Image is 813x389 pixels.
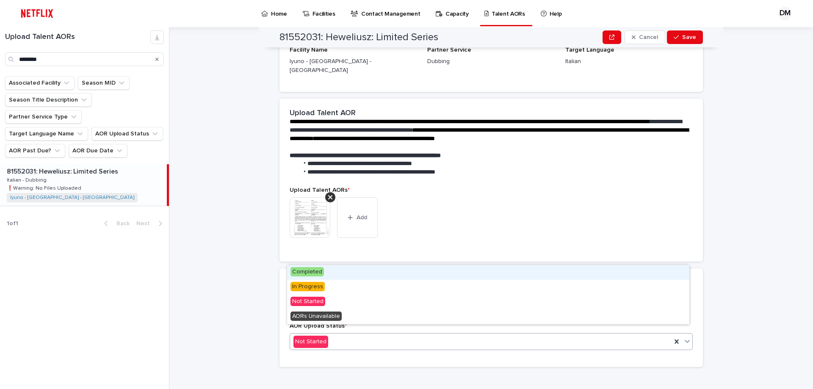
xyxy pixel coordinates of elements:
span: Cancel [639,34,658,40]
span: Add [357,215,367,221]
button: Associated Facility [5,76,75,90]
p: Italian - Dubbing [7,176,48,183]
p: Italian [565,57,693,66]
h2: Upload Talent AOR [290,109,356,118]
div: Not Started [287,295,689,309]
button: Add [337,197,378,238]
button: Season Title Description [5,93,92,107]
h1: Upload Talent AORs [5,33,150,42]
div: Completed [287,265,689,280]
a: Iyuno - [GEOGRAPHIC_DATA] - [GEOGRAPHIC_DATA] [10,195,134,201]
button: Season MID [78,76,130,90]
p: Dubbing [427,57,555,66]
img: ifQbXi3ZQGMSEF7WDB7W [17,5,57,22]
p: 81552031: Heweliusz: Limited Series [7,166,120,176]
div: Not Started [293,336,328,348]
button: AOR Past Due? [5,144,65,157]
span: Completed [290,267,324,276]
button: AOR Due Date [69,144,127,157]
button: Next [133,220,169,227]
div: DM [778,7,792,20]
div: AORs Unavailable [287,309,689,324]
span: Upload Talent AORs [290,187,350,193]
span: Target Language [565,47,614,53]
div: In Progress [287,280,689,295]
p: ❗️Warning: No Files Uploaded [7,184,83,191]
span: AORs Unavailable [290,312,342,321]
h2: 81552031: Heweliusz: Limited Series [279,31,438,44]
span: AOR Upload Status [290,323,347,329]
span: Facility Name [290,47,328,53]
span: Not Started [290,297,325,306]
span: Next [136,221,155,226]
button: Save [667,30,703,44]
span: Back [111,221,130,226]
span: Partner Service [427,47,471,53]
button: Back [97,220,133,227]
button: Target Language Name [5,127,88,141]
button: Cancel [625,30,665,44]
button: AOR Upload Status [91,127,163,141]
p: Iyuno - [GEOGRAPHIC_DATA] - [GEOGRAPHIC_DATA] [290,57,417,75]
input: Search [5,52,164,66]
span: Save [682,34,696,40]
button: Partner Service Type [5,110,82,124]
span: In Progress [290,282,325,291]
